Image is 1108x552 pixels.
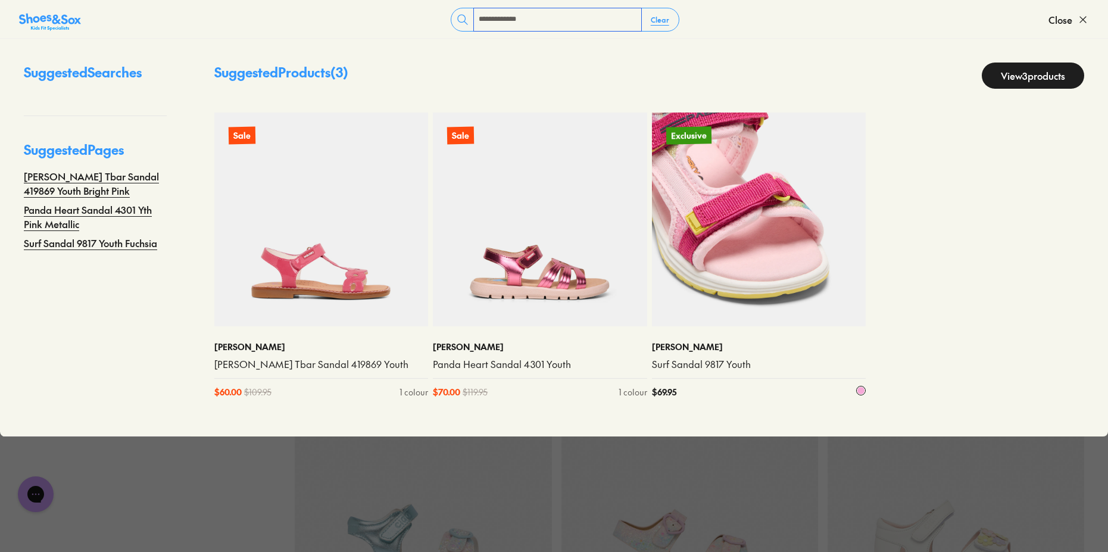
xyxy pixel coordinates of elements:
a: Panda Heart Sandal 4301 Youth [433,358,647,371]
p: Sale [447,127,474,145]
a: Panda Heart Sandal 4301 Yth Pink Metallic [24,202,167,231]
span: $ 60.00 [214,386,242,398]
span: Close [1048,13,1072,27]
span: $ 69.95 [652,386,676,398]
p: Suggested Pages [24,140,167,169]
p: Suggested Products [214,63,348,89]
a: [PERSON_NAME] Tbar Sandal 419869 Youth [214,358,428,371]
button: Close [1048,7,1089,33]
span: $ 70.00 [433,386,460,398]
p: [PERSON_NAME] [214,341,428,353]
a: Surf Sandal 9817 Youth [652,358,866,371]
a: Sale [433,113,647,326]
div: 1 colour [399,386,428,398]
a: Shoes &amp; Sox [19,10,81,29]
span: $ 119.95 [463,386,488,398]
a: [PERSON_NAME] Tbar Sandal 419869 Youth Bright Pink [24,169,167,198]
p: Exclusive [665,124,712,146]
a: Surf Sandal 9817 Youth Fuchsia [24,236,157,250]
p: [PERSON_NAME] [652,341,866,353]
a: Exclusive [652,113,866,326]
span: $ 109.95 [244,386,271,398]
p: [PERSON_NAME] [433,341,647,353]
p: Sale [229,127,255,145]
a: Sale [214,113,428,326]
iframe: Gorgias live chat messenger [12,472,60,516]
a: View3products [982,63,1084,89]
p: Suggested Searches [24,63,167,92]
img: SNS_Logo_Responsive.svg [19,13,81,32]
button: Clear [641,9,679,30]
div: 1 colour [619,386,647,398]
span: ( 3 ) [330,63,348,81]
